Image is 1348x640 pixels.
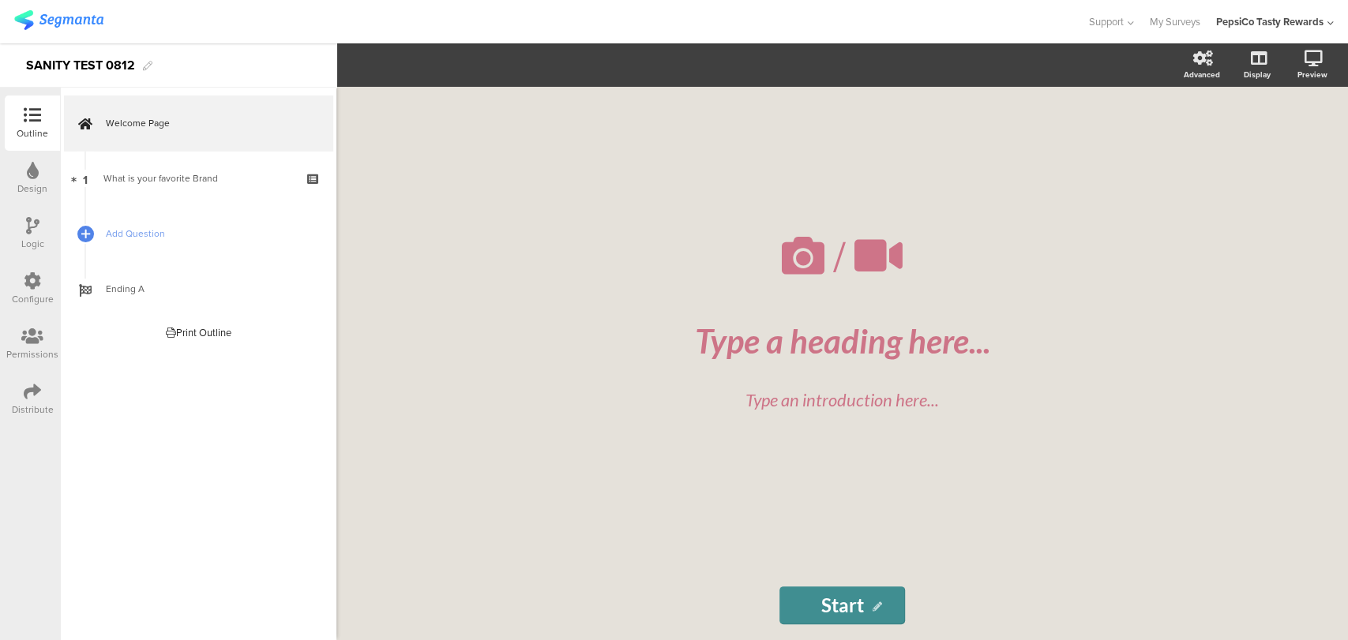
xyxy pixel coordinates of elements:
span: Add Question [106,226,308,241]
div: Distribute [12,402,54,417]
span: Welcome Page [106,115,308,131]
div: Design [17,182,47,196]
span: Support [1089,14,1124,29]
span: / [833,226,846,288]
div: PepsiCo Tasty Rewards [1216,14,1324,29]
span: Ending A [106,281,308,297]
div: Configure [12,292,54,306]
div: Permissions [6,347,58,361]
span: 1 [83,170,88,187]
a: Welcome Page [64,95,332,151]
input: Start [779,586,904,624]
div: What is your favorite Brand [103,170,292,186]
div: Print Outline [166,325,231,340]
a: Ending A [64,261,332,316]
a: 1 What is your favorite Brand [64,151,332,206]
img: segmanta logo [14,10,103,30]
div: Advanced [1184,69,1220,80]
div: Type an introduction here... [566,387,1119,413]
div: Display [1244,69,1271,80]
div: Preview [1297,69,1327,80]
div: SANITY TEST 0812 [26,53,135,78]
div: Logic [21,237,44,251]
div: Outline [17,126,48,140]
div: Type a heading here... [550,321,1135,361]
